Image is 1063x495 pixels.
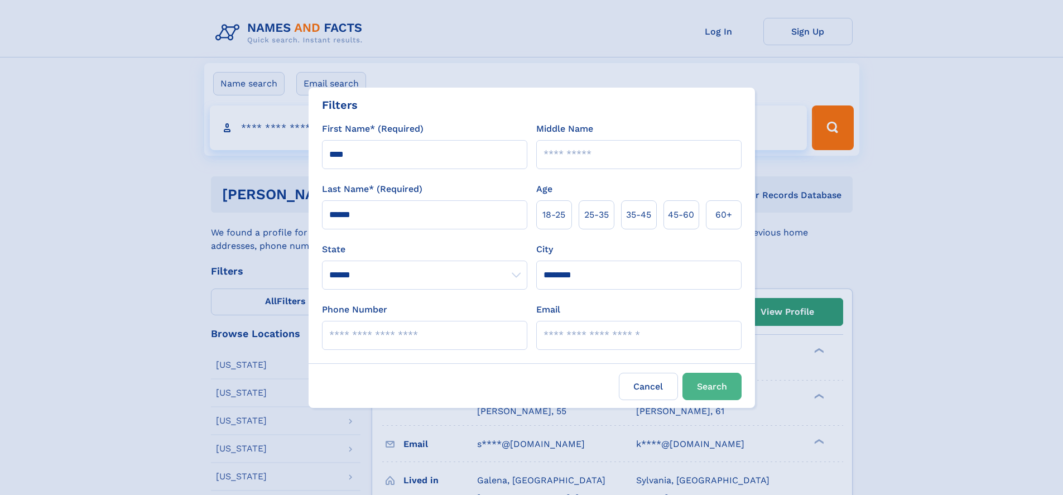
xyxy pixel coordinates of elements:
span: 25‑35 [584,208,609,222]
span: 18‑25 [542,208,565,222]
label: Email [536,303,560,316]
label: Last Name* (Required) [322,182,422,196]
span: 45‑60 [668,208,694,222]
label: City [536,243,553,256]
label: Cancel [619,373,678,400]
button: Search [682,373,742,400]
label: First Name* (Required) [322,122,424,136]
label: Age [536,182,552,196]
div: Filters [322,97,358,113]
label: Phone Number [322,303,387,316]
label: Middle Name [536,122,593,136]
span: 60+ [715,208,732,222]
label: State [322,243,527,256]
span: 35‑45 [626,208,651,222]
